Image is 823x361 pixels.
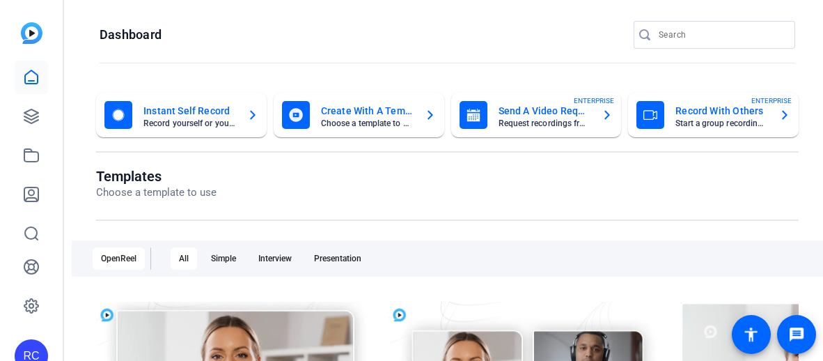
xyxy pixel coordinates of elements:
[96,168,217,185] h1: Templates
[274,93,444,137] button: Create With A TemplateChoose a template to get started
[96,185,217,201] p: Choose a template to use
[306,247,370,270] div: Presentation
[788,326,805,343] mat-icon: message
[321,102,414,119] mat-card-title: Create With A Template
[96,93,267,137] button: Instant Self RecordRecord yourself or your screen
[574,95,614,106] span: ENTERPRISE
[203,247,244,270] div: Simple
[100,26,162,43] h1: Dashboard
[499,102,591,119] mat-card-title: Send A Video Request
[93,247,145,270] div: OpenReel
[143,102,236,119] mat-card-title: Instant Self Record
[659,26,784,43] input: Search
[250,247,300,270] div: Interview
[628,93,799,137] button: Record With OthersStart a group recording sessionENTERPRISE
[143,119,236,128] mat-card-subtitle: Record yourself or your screen
[499,119,591,128] mat-card-subtitle: Request recordings from anyone, anywhere
[743,326,760,343] mat-icon: accessibility
[21,22,42,44] img: blue-gradient.svg
[451,93,622,137] button: Send A Video RequestRequest recordings from anyone, anywhereENTERPRISE
[675,102,768,119] mat-card-title: Record With Others
[171,247,197,270] div: All
[321,119,414,128] mat-card-subtitle: Choose a template to get started
[751,95,792,106] span: ENTERPRISE
[675,119,768,128] mat-card-subtitle: Start a group recording session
